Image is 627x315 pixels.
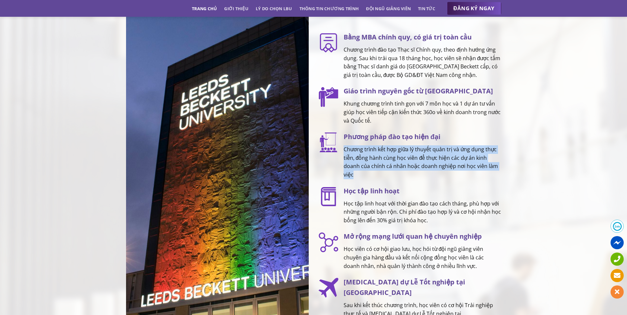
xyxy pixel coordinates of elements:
[344,100,501,125] p: Khung chương trình tinh gọn với 7 môn học và 1 dự án tư vấn giúp học viên tiếp cận kiến thức 360o...
[344,277,501,298] h3: [MEDICAL_DATA] dự Lễ Tốt nghiệp tại [GEOGRAPHIC_DATA]
[344,32,501,42] h3: Bằng MBA chính quy, có giá trị toàn cầu
[447,2,501,15] a: ĐĂNG KÝ NGAY
[300,3,359,14] a: Thông tin chương trình
[344,200,501,225] p: Học tập linh hoạt với thời gian đào tạo cách tháng, phù hợp với những người bận rộn. Chi phí đào ...
[366,3,411,14] a: Đội ngũ giảng viên
[344,132,501,142] h3: Phương pháp đào tạo hiện đại
[344,186,501,196] h3: Học tập linh hoạt
[344,231,501,242] h3: Mở rộng mạng lưới quan hệ chuyên nghiệp
[344,46,501,79] p: Chương trình đào tạo Thạc sĩ Chính quy, theo định hướng ứng dụng. Sau khi trải qua 18 tháng học, ...
[256,3,292,14] a: Lý do chọn LBU
[344,145,501,179] p: Chương trình kết hợp giữa lý thuyết quản trị và ứng dụng thực tiễn, đồng hành cùng học viên để th...
[344,86,501,96] h3: Giáo trình nguyên gốc từ [GEOGRAPHIC_DATA]
[344,245,501,270] p: Học viên có cơ hội giao lưu, học hỏi từ đội ngũ giảng viên chuyên gia hàng đầu và kết nối cộng đồ...
[418,3,435,14] a: Tin tức
[192,3,217,14] a: Trang chủ
[224,3,248,14] a: Giới thiệu
[454,4,495,12] span: ĐĂNG KÝ NGAY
